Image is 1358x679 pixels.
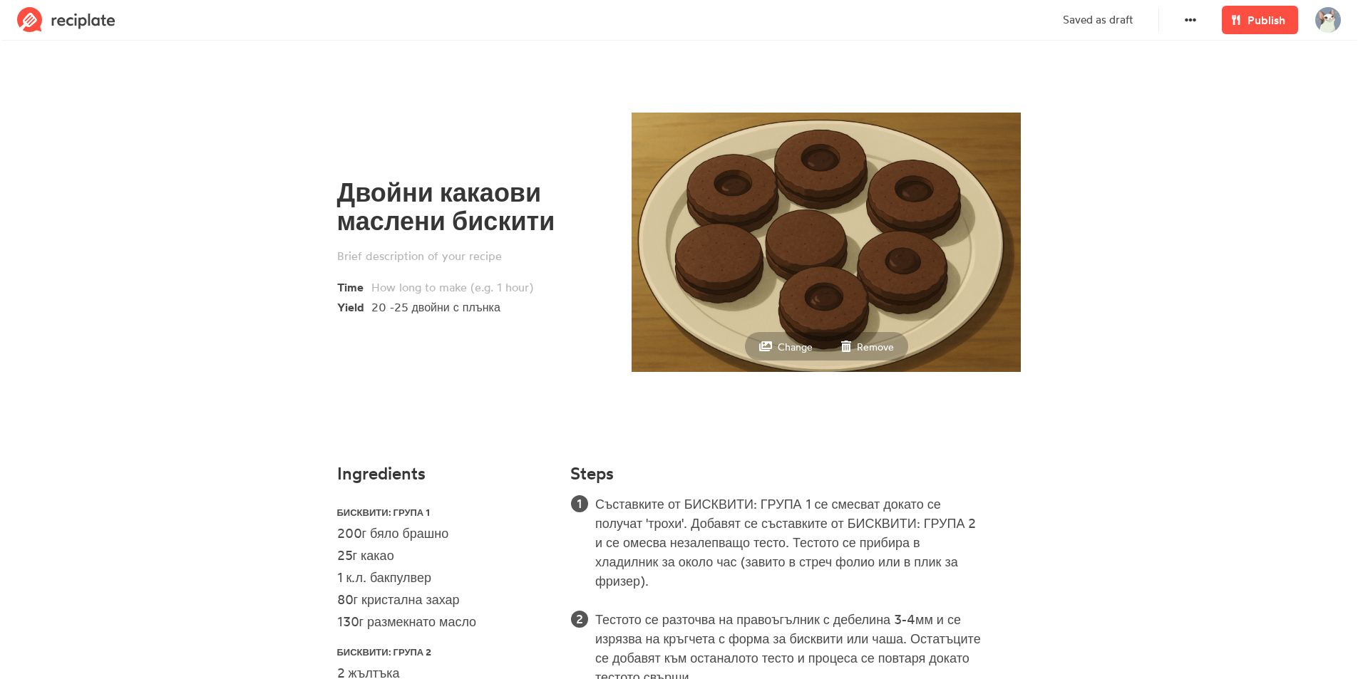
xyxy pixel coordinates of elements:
[337,178,605,236] div: Двойни какаови маслени бискити
[337,296,371,316] span: Yield
[17,7,115,33] img: Reciplate
[337,568,515,587] div: 1 к.л. бакпулвер
[570,464,614,483] h4: Steps
[337,612,515,631] div: 130г размекнато масло
[632,113,1022,372] img: ey+9tmNeAAAAAElFTkSuQmCC
[778,341,813,353] small: Change
[1315,7,1341,33] img: User's avatar
[337,641,515,660] div: Бисквити: група 2
[857,341,894,353] small: Remove
[337,590,515,609] div: 80г кристална захар
[337,502,515,521] div: Бисквити: група 1
[337,524,515,543] div: 200г бяло брашно
[337,276,371,296] span: Time
[337,464,554,483] h4: Ingredients
[1248,11,1285,28] span: Publish
[595,494,982,591] div: Съставките от БИСКВИТИ: ГРУПА 1 се смесват докато се получат 'трохи'. Добавят се съставките от БИ...
[337,546,515,565] div: 25г какао
[371,299,582,316] div: 20 -25 двойни с плънка
[1063,12,1133,28] p: Saved as draft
